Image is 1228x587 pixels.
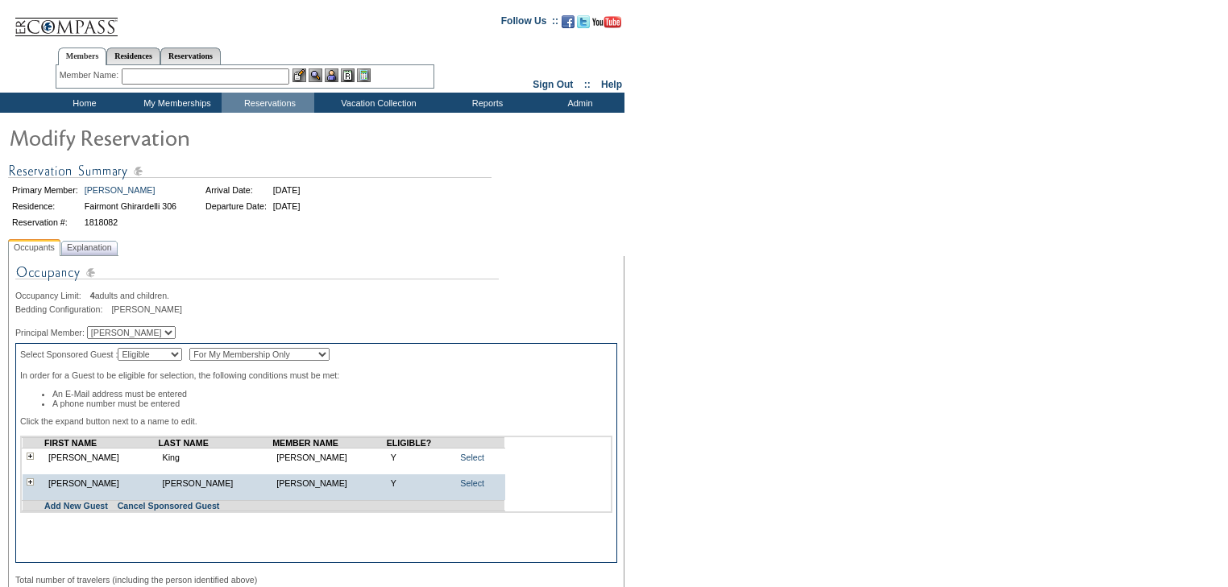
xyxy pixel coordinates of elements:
[14,4,118,37] img: Compass Home
[15,291,88,300] span: Occupancy Limit:
[271,183,303,197] td: [DATE]
[460,453,484,462] a: Select
[15,575,617,585] div: Total number of travelers (including the person identified above)
[533,79,573,90] a: Sign Out
[160,48,221,64] a: Reservations
[15,343,617,563] div: Select Sponsored Guest : In order for a Guest to be eligible for selection, the following conditi...
[52,399,612,408] li: A phone number must be entered
[314,93,439,113] td: Vacation Collection
[58,48,107,65] a: Members
[15,291,617,300] div: adults and children.
[562,15,575,28] img: Become our fan on Facebook
[44,501,108,511] a: Add New Guest
[159,449,273,467] td: King
[36,93,129,113] td: Home
[52,389,612,399] li: An E-Mail address must be entered
[8,121,330,153] img: Modify Reservation
[90,291,95,300] span: 4
[27,478,34,486] img: plus.gif
[15,304,109,314] span: Bedding Configuration:
[309,68,322,82] img: View
[592,16,621,28] img: Subscribe to our YouTube Channel
[460,478,484,488] a: Select
[27,453,34,460] img: plus.gif
[8,161,492,181] img: Reservation Summary
[111,304,182,314] span: [PERSON_NAME]
[272,449,387,467] td: [PERSON_NAME]
[203,183,269,197] td: Arrival Date:
[577,20,590,30] a: Follow us on Twitter
[44,449,159,467] td: [PERSON_NAME]
[562,20,575,30] a: Become our fan on Facebook
[44,474,159,492] td: [PERSON_NAME]
[106,48,160,64] a: Residences
[222,93,314,113] td: Reservations
[203,199,269,213] td: Departure Date:
[129,93,222,113] td: My Memberships
[82,199,179,213] td: Fairmont Ghirardelli 306
[341,68,355,82] img: Reservations
[64,239,115,256] span: Explanation
[44,438,159,449] td: FIRST NAME
[10,239,58,256] span: Occupants
[592,20,621,30] a: Subscribe to our YouTube Channel
[10,183,81,197] td: Primary Member:
[10,215,81,229] td: Reservation #:
[439,93,532,113] td: Reports
[271,199,303,213] td: [DATE]
[601,79,622,90] a: Help
[82,215,179,229] td: 1818082
[118,501,220,511] a: Cancel Sponsored Guest
[501,14,558,33] td: Follow Us ::
[577,15,590,28] img: Follow us on Twitter
[325,68,338,82] img: Impersonate
[159,438,273,449] td: LAST NAME
[387,449,452,467] td: Y
[159,474,273,492] td: [PERSON_NAME]
[60,68,122,82] div: Member Name:
[15,328,85,337] span: Principal Member:
[387,474,452,492] td: Y
[532,93,624,113] td: Admin
[10,199,81,213] td: Residence:
[85,185,156,195] a: [PERSON_NAME]
[272,474,387,492] td: [PERSON_NAME]
[15,262,499,291] img: Occupancy
[357,68,371,82] img: b_calculator.gif
[387,438,452,449] td: ELIGIBLE?
[292,68,306,82] img: b_edit.gif
[272,438,387,449] td: MEMBER NAME
[584,79,591,90] span: ::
